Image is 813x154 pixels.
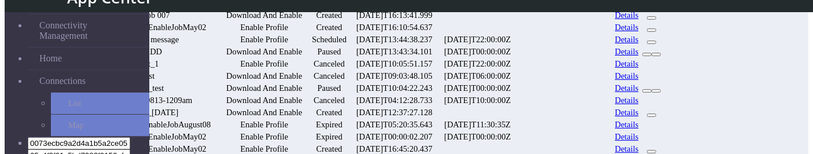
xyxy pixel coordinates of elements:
td: Canceled [309,58,350,69]
a: Details [615,83,639,93]
td: [DATE]T00:00:02.207 [351,131,438,142]
td: Expired [309,119,350,130]
td: Download And Enable [220,10,308,21]
td: [DATE]T22:00:00Z [439,34,516,45]
td: [DATE]T00:00:00Z [439,131,516,142]
td: Created [309,22,350,33]
td: Download And Enable [220,46,308,57]
td: Created [309,10,350,21]
td: [DATE]T16:10:54.637 [351,22,438,33]
td: [DATE]T04:12:28.733 [351,95,438,106]
td: Enable Profile [220,22,308,33]
a: Details [615,35,639,45]
a: Map [51,115,149,136]
td: Paused [309,46,350,57]
td: [DATE]T06:00:00Z [439,71,516,82]
a: Connections [28,70,149,92]
a: Details [615,23,639,32]
a: Details [615,59,639,69]
td: [DATE]T22:00:00Z [439,58,516,69]
td: Enable Profile [220,58,308,69]
a: Connectivity Management [28,14,149,47]
td: Download And Enable [220,95,308,106]
a: Details [615,10,639,20]
a: Details [615,120,639,130]
a: Details [615,144,639,154]
span: List [68,98,81,108]
a: Details [615,47,639,57]
td: [DATE]T11:30:35Z [439,119,516,130]
td: Enable Profile [220,119,308,130]
td: Download And Enable [220,83,308,94]
td: [DATE]T10:05:51.157 [351,58,438,69]
td: Download And Enable [220,107,308,118]
td: Enable Profile [220,34,308,45]
td: [DATE]T00:00:00Z [439,83,516,94]
td: [DATE]T16:13:41.999 [351,10,438,21]
td: Canceled [309,71,350,82]
span: Map [68,120,83,130]
td: Paused [309,83,350,94]
td: [DATE]T10:00:00Z [439,95,516,106]
td: [DATE]T09:03:48.105 [351,71,438,82]
td: Download And Enable [220,71,308,82]
td: [DATE]T13:43:34.101 [351,46,438,57]
td: [DATE]T00:00:00Z [439,46,516,57]
td: Scheduled [309,34,350,45]
a: List [51,93,149,114]
td: [DATE]T05:20:35.643 [351,119,438,130]
span: Connections [39,76,86,86]
td: [DATE]T13:44:38.237 [351,34,438,45]
a: Home [28,47,149,69]
td: [DATE]T10:04:22.243 [351,83,438,94]
td: Expired [309,131,350,142]
a: Details [615,108,639,118]
a: Details [615,132,639,142]
td: Enable Profile [220,131,308,142]
td: [DATE]T12:37:27.128 [351,107,438,118]
a: Details [615,96,639,105]
td: Canceled [309,95,350,106]
a: Details [615,71,639,81]
td: Created [309,107,350,118]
